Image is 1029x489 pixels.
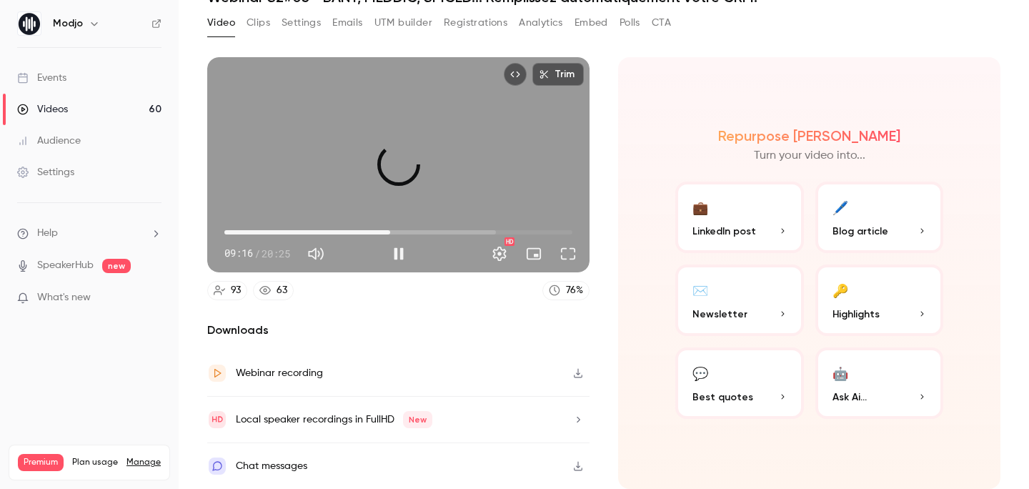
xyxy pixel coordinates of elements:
[675,265,804,336] button: ✉️Newsletter
[236,365,323,382] div: Webinar recording
[832,279,848,301] div: 🔑
[554,239,582,268] button: Full screen
[17,226,161,241] li: help-dropdown-opener
[692,390,753,405] span: Best quotes
[675,182,804,253] button: 💼LinkedIn post
[520,239,548,268] button: Turn on miniplayer
[575,11,608,34] button: Embed
[18,12,41,35] img: Modjo
[832,362,848,384] div: 🤖
[675,347,804,419] button: 💬Best quotes
[832,196,848,218] div: 🖊️
[37,226,58,241] span: Help
[718,127,900,144] h2: Repurpose [PERSON_NAME]
[566,283,583,298] div: 76 %
[17,165,74,179] div: Settings
[620,11,640,34] button: Polls
[384,239,413,268] button: Pause
[815,347,944,419] button: 🤖Ask Ai...
[254,246,260,261] span: /
[277,283,287,298] div: 63
[504,237,514,246] div: HD
[37,258,94,273] a: SpeakerHub
[815,182,944,253] button: 🖊️Blog article
[532,63,584,86] button: Trim
[692,362,708,384] div: 💬
[504,63,527,86] button: Embed video
[17,71,66,85] div: Events
[302,239,330,268] button: Mute
[832,224,888,239] span: Blog article
[692,196,708,218] div: 💼
[18,454,64,471] span: Premium
[262,246,290,261] span: 20:25
[236,411,432,428] div: Local speaker recordings in FullHD
[519,11,563,34] button: Analytics
[253,281,294,300] a: 63
[815,265,944,336] button: 🔑Highlights
[692,224,756,239] span: LinkedIn post
[485,239,514,268] button: Settings
[224,246,290,261] div: 09:16
[247,11,270,34] button: Clips
[282,11,321,34] button: Settings
[207,322,590,339] h2: Downloads
[754,147,865,164] p: Turn your video into...
[207,281,247,300] a: 93
[236,458,307,475] div: Chat messages
[37,290,91,305] span: What's new
[692,307,747,322] span: Newsletter
[332,11,362,34] button: Emails
[126,457,161,468] a: Manage
[72,457,118,468] span: Plan usage
[17,134,81,148] div: Audience
[207,11,235,34] button: Video
[832,307,880,322] span: Highlights
[224,246,253,261] span: 09:16
[102,259,131,273] span: new
[53,16,83,31] h6: Modjo
[231,283,241,298] div: 93
[542,281,590,300] a: 76%
[652,11,671,34] button: CTA
[444,11,507,34] button: Registrations
[374,11,432,34] button: UTM builder
[17,102,68,117] div: Videos
[144,292,161,305] iframe: Noticeable Trigger
[403,411,432,428] span: New
[832,390,867,405] span: Ask Ai...
[692,279,708,301] div: ✉️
